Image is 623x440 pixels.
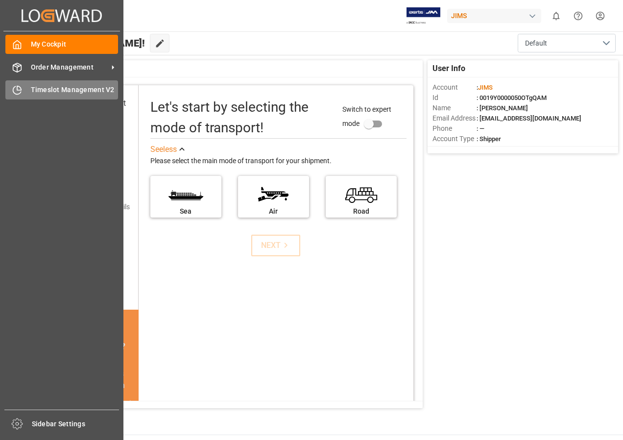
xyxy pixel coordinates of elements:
div: JIMS [447,9,541,23]
span: Default [525,38,547,49]
a: Timeslot Management V2 [5,80,118,99]
span: Account [432,82,477,93]
span: Account Type [432,134,477,144]
div: Add shipping details [69,202,130,212]
button: NEXT [251,235,300,256]
span: Order Management [31,62,108,73]
div: Please select the main mode of transport for your shipment. [150,155,407,167]
span: Switch to expert mode [342,105,391,127]
div: Air [243,206,304,217]
span: Email Address [432,113,477,123]
button: show 0 new notifications [545,5,567,27]
button: JIMS [447,6,545,25]
span: : [477,84,493,91]
button: Help Center [567,5,589,27]
span: Name [432,103,477,113]
span: Timeslot Management V2 [31,85,119,95]
span: : 0019Y0000050OTgQAM [477,94,547,101]
span: JIMS [478,84,493,91]
span: Phone [432,123,477,134]
span: : Shipper [477,135,501,143]
button: open menu [518,34,616,52]
span: User Info [432,63,465,74]
span: Sidebar Settings [32,419,120,429]
div: Sea [155,206,216,217]
span: : — [477,125,484,132]
span: My Cockpit [31,39,119,49]
div: Road [331,206,392,217]
div: Let's start by selecting the mode of transport! [150,97,333,138]
span: : [PERSON_NAME] [477,104,528,112]
a: My Cockpit [5,35,118,54]
div: See less [150,144,177,155]
div: NEXT [261,240,291,251]
span: Id [432,93,477,103]
img: Exertis%20JAM%20-%20Email%20Logo.jpg_1722504956.jpg [407,7,440,24]
span: : [EMAIL_ADDRESS][DOMAIN_NAME] [477,115,581,122]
